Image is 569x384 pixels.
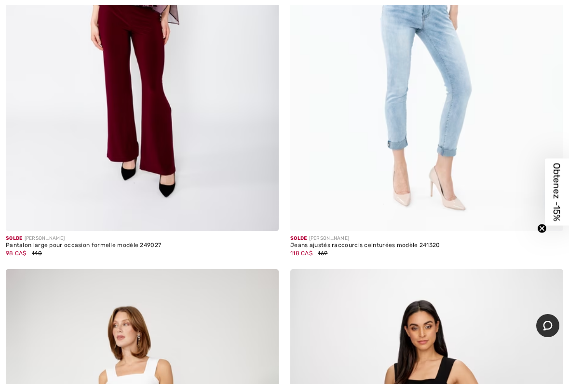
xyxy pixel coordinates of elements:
[6,242,279,249] div: Pantalon large pour occasion formelle modèle 249027
[536,314,559,338] iframe: Ouvre un widget dans lequel vous pouvez chatter avec l’un de nos agents
[290,250,312,257] span: 118 CA$
[318,250,327,257] span: 169
[290,235,563,242] div: [PERSON_NAME]
[6,235,279,242] div: [PERSON_NAME]
[6,235,23,241] span: Solde
[32,250,42,257] span: 140
[290,242,563,249] div: Jeans ajustés raccourcis ceinturées modèle 241320
[6,250,27,257] span: 98 CA$
[537,224,547,233] button: Close teaser
[290,235,307,241] span: Solde
[545,159,569,226] div: Obtenez -15%Close teaser
[552,163,563,221] span: Obtenez -15%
